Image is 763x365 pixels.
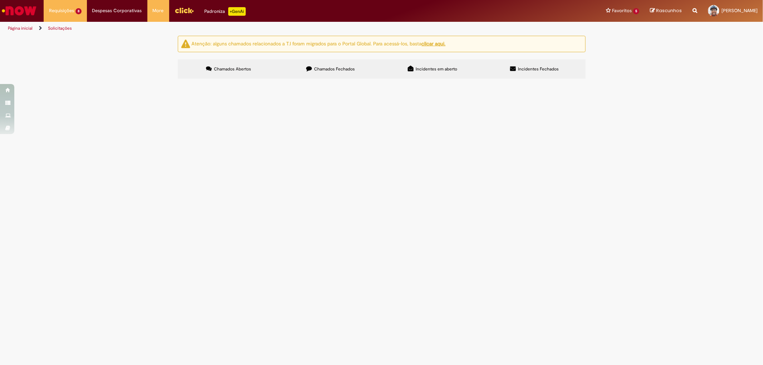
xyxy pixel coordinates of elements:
[192,40,446,47] ng-bind-html: Atenção: alguns chamados relacionados a T.I foram migrados para o Portal Global. Para acessá-los,...
[214,66,251,72] span: Chamados Abertos
[8,25,33,31] a: Página inicial
[1,4,38,18] img: ServiceNow
[416,66,457,72] span: Incidentes em aberto
[228,7,246,16] p: +GenAi
[75,8,82,14] span: 8
[650,8,682,14] a: Rascunhos
[612,7,632,14] span: Favoritos
[49,7,74,14] span: Requisições
[422,40,446,47] a: clicar aqui.
[153,7,164,14] span: More
[656,7,682,14] span: Rascunhos
[722,8,758,14] span: [PERSON_NAME]
[175,5,194,16] img: click_logo_yellow_360x200.png
[205,7,246,16] div: Padroniza
[92,7,142,14] span: Despesas Corporativas
[518,66,559,72] span: Incidentes Fechados
[633,8,639,14] span: 5
[314,66,355,72] span: Chamados Fechados
[48,25,72,31] a: Solicitações
[5,22,503,35] ul: Trilhas de página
